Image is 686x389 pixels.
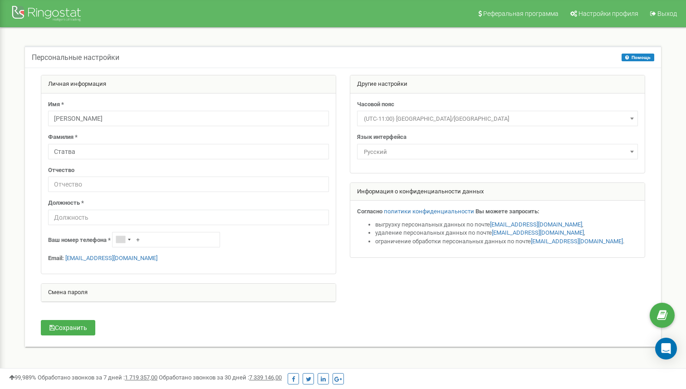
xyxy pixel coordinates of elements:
input: Имя [48,111,329,126]
div: Telephone country code [113,232,133,247]
input: Отчество [48,177,329,192]
input: Должность [48,210,329,225]
u: 7 339 146,00 [249,374,282,381]
span: Обработано звонков за 7 дней : [38,374,157,381]
a: [EMAIL_ADDRESS][DOMAIN_NAME] [531,238,623,245]
span: (UTC-11:00) Pacific/Midway [360,113,635,125]
div: Смена пароля [41,284,336,302]
label: Должность * [48,199,84,207]
input: Фамилия [48,144,329,159]
li: выгрузку персональных данных по почте , [375,221,638,229]
span: Настройки профиля [578,10,638,17]
a: [EMAIL_ADDRESS][DOMAIN_NAME] [490,221,582,228]
strong: Email: [48,255,64,261]
div: Open Intercom Messenger [655,338,677,359]
label: Имя * [48,100,64,109]
span: Выход [657,10,677,17]
button: Сохранить [41,320,95,335]
div: Другие настройки [350,75,645,94]
label: Фамилия * [48,133,78,142]
a: [EMAIL_ADDRESS][DOMAIN_NAME] [65,255,157,261]
u: 1 719 357,00 [125,374,157,381]
a: [EMAIL_ADDRESS][DOMAIN_NAME] [492,229,584,236]
span: Русский [357,144,638,159]
label: Отчество [48,166,74,175]
div: Информация о конфиденциальности данных [350,183,645,201]
span: Обработано звонков за 30 дней : [159,374,282,381]
li: ограничение обработки персональных данных по почте . [375,237,638,246]
label: Часовой пояс [357,100,394,109]
a: политики конфиденциальности [384,208,474,215]
label: Язык интерфейса [357,133,407,142]
span: Реферальная программа [483,10,559,17]
strong: Вы можете запросить: [475,208,539,215]
label: Ваш номер телефона * [48,236,111,245]
h5: Персональные настройки [32,54,119,62]
li: удаление персональных данных по почте , [375,229,638,237]
strong: Согласно [357,208,382,215]
input: +1-800-555-55-55 [112,232,220,247]
div: Личная информация [41,75,336,94]
span: Русский [360,146,635,158]
span: 99,989% [9,374,36,381]
span: (UTC-11:00) Pacific/Midway [357,111,638,126]
button: Помощь [622,54,654,61]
